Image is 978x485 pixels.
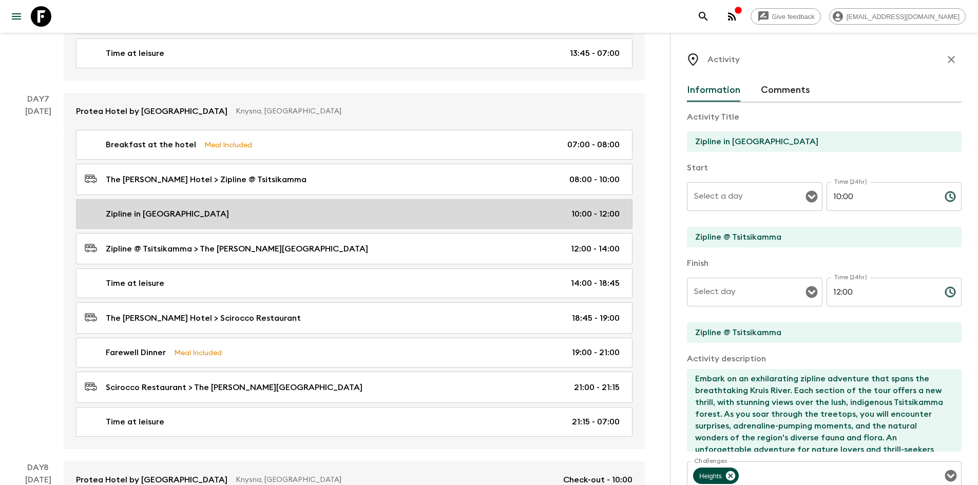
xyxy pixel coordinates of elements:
p: Activity Title [687,111,962,123]
button: menu [6,6,27,27]
a: Zipline in [GEOGRAPHIC_DATA]10:00 - 12:00 [76,199,632,229]
p: Zipline @ Tsitsikamma > The [PERSON_NAME][GEOGRAPHIC_DATA] [106,243,368,255]
a: Time at leisure21:15 - 07:00 [76,407,632,437]
button: Choose time, selected time is 10:00 AM [940,186,961,207]
p: Knysna, [GEOGRAPHIC_DATA] [236,106,624,117]
p: Time at leisure [106,47,164,60]
p: Zipline in [GEOGRAPHIC_DATA] [106,208,229,220]
div: [EMAIL_ADDRESS][DOMAIN_NAME] [829,8,966,25]
p: 07:00 - 08:00 [567,139,620,151]
button: Open [944,469,958,483]
a: Time at leisure14:00 - 18:45 [76,268,632,298]
p: Activity [707,53,740,66]
button: Choose time, selected time is 12:00 PM [940,282,961,302]
p: 14:00 - 18:45 [571,277,620,289]
p: 21:15 - 07:00 [572,416,620,428]
span: Give feedback [766,13,820,21]
p: 18:45 - 19:00 [572,312,620,324]
div: Heights [693,468,739,484]
p: Breakfast at the hotel [106,139,196,151]
p: Meal Included [204,139,252,150]
button: Comments [761,78,810,103]
p: 08:00 - 10:00 [569,173,620,186]
input: E.g Hozuagawa boat tour [687,131,953,152]
p: Time at leisure [106,416,164,428]
p: Day 7 [12,93,64,105]
a: Time at leisure13:45 - 07:00 [76,38,632,68]
p: Activity description [687,353,962,365]
p: Scirocco Restaurant > The [PERSON_NAME][GEOGRAPHIC_DATA] [106,381,362,394]
button: Information [687,78,740,103]
a: Give feedback [751,8,821,25]
label: Challenges [694,457,727,465]
a: The [PERSON_NAME] Hotel > Scirocco Restaurant18:45 - 19:00 [76,302,632,334]
p: Meal Included [174,347,222,358]
a: Scirocco Restaurant > The [PERSON_NAME][GEOGRAPHIC_DATA]21:00 - 21:15 [76,372,632,403]
p: Farewell Dinner [106,346,166,359]
input: hh:mm [827,278,936,306]
button: Open [804,285,819,299]
p: 13:45 - 07:00 [570,47,620,60]
label: Time (24hr) [834,273,867,282]
p: Day 8 [12,461,64,474]
a: Zipline @ Tsitsikamma > The [PERSON_NAME][GEOGRAPHIC_DATA]12:00 - 14:00 [76,233,632,264]
input: Start Location [687,227,953,247]
input: hh:mm [827,182,936,211]
p: Start [687,162,962,174]
button: Open [804,189,819,204]
span: [EMAIL_ADDRESS][DOMAIN_NAME] [841,13,965,21]
span: Heights [693,470,728,482]
input: End Location (leave blank if same as Start) [687,322,953,343]
p: 19:00 - 21:00 [572,346,620,359]
p: The [PERSON_NAME] Hotel > Scirocco Restaurant [106,312,301,324]
textarea: Embark on an exhilarating zipline adventure that spans the breathtaking Kruis River. Each section... [687,369,953,452]
p: 12:00 - 14:00 [571,243,620,255]
p: Time at leisure [106,277,164,289]
a: Farewell DinnerMeal Included19:00 - 21:00 [76,338,632,367]
p: 21:00 - 21:15 [574,381,620,394]
label: Time (24hr) [834,178,867,186]
button: search adventures [693,6,714,27]
p: Protea Hotel by [GEOGRAPHIC_DATA] [76,105,227,118]
p: Finish [687,257,962,269]
a: Breakfast at the hotelMeal Included07:00 - 08:00 [76,130,632,160]
a: The [PERSON_NAME] Hotel > Zipline @ Tsitsikamma08:00 - 10:00 [76,164,632,195]
a: Protea Hotel by [GEOGRAPHIC_DATA]Knysna, [GEOGRAPHIC_DATA] [64,93,645,130]
p: 10:00 - 12:00 [571,208,620,220]
p: Knysna, [GEOGRAPHIC_DATA] [236,475,555,485]
div: [DATE] [25,105,51,449]
p: The [PERSON_NAME] Hotel > Zipline @ Tsitsikamma [106,173,306,186]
